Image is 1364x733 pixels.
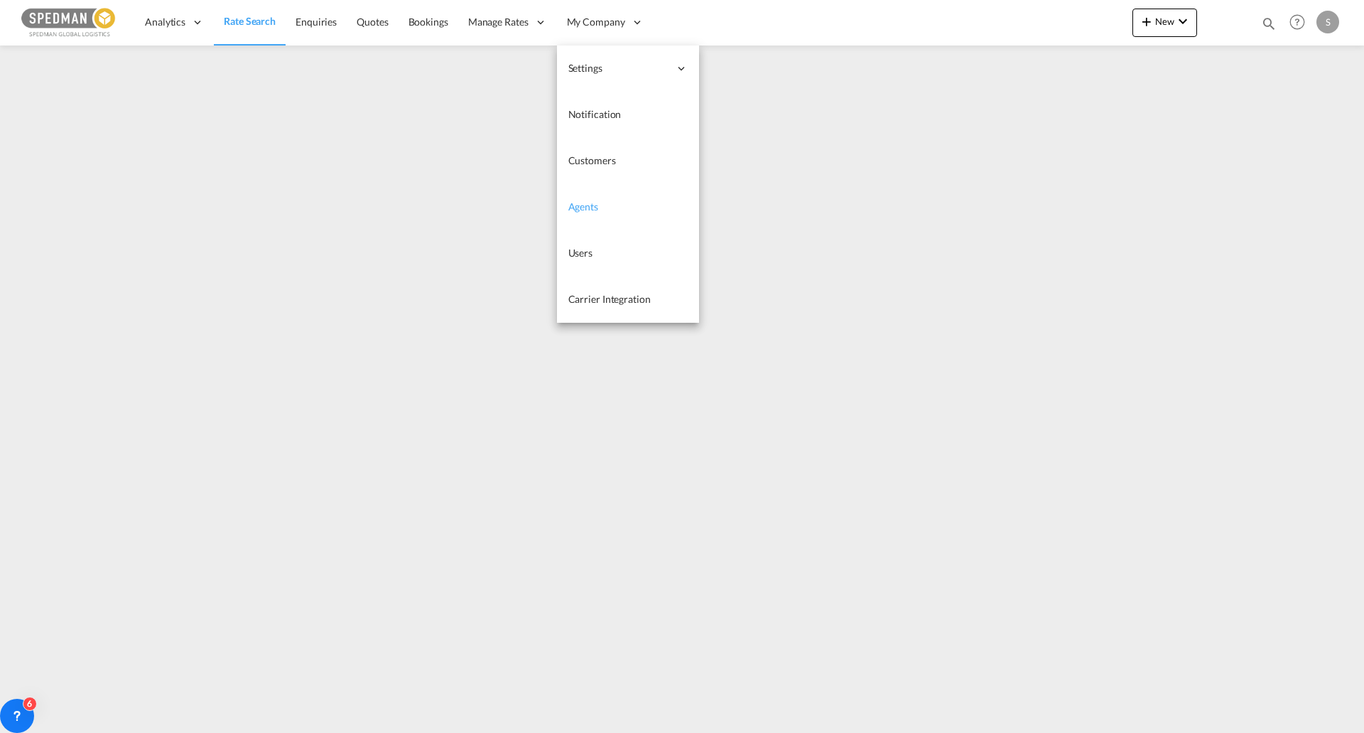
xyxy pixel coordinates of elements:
[357,16,388,28] span: Quotes
[557,92,699,138] a: Notification
[1285,10,1316,36] div: Help
[568,61,669,75] span: Settings
[296,16,337,28] span: Enquiries
[568,108,622,120] span: Notification
[568,200,598,213] span: Agents
[1285,10,1309,34] span: Help
[1261,16,1277,37] div: icon-magnify
[1138,13,1155,30] md-icon: icon-plus 400-fg
[21,6,117,38] img: c12ca350ff1b11efb6b291369744d907.png
[568,247,593,259] span: Users
[557,184,699,230] a: Agents
[1316,11,1339,33] div: S
[568,154,616,166] span: Customers
[1261,16,1277,31] md-icon: icon-magnify
[557,230,699,277] a: Users
[557,277,699,323] a: Carrier Integration
[1132,9,1197,37] button: icon-plus 400-fgNewicon-chevron-down
[557,138,699,184] a: Customers
[408,16,448,28] span: Bookings
[224,15,276,27] span: Rate Search
[568,293,651,305] span: Carrier Integration
[468,15,529,29] span: Manage Rates
[557,46,699,92] div: Settings
[567,15,625,29] span: My Company
[1138,16,1191,27] span: New
[145,15,185,29] span: Analytics
[1174,13,1191,30] md-icon: icon-chevron-down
